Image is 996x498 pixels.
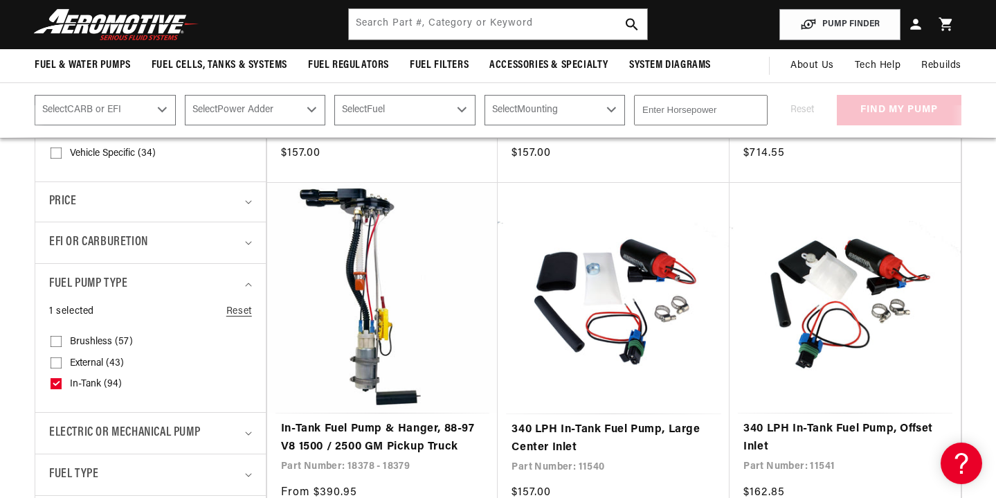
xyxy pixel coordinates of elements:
input: Enter Horsepower [634,95,768,125]
span: Fuel Filters [410,58,469,73]
a: Reset [226,304,252,319]
summary: Electric or Mechanical Pump (0 selected) [49,413,252,454]
summary: Fuel & Water Pumps [24,49,141,82]
span: 1 selected [49,304,94,319]
span: Accessories & Specialty [489,58,608,73]
span: Fuel Pump Type [49,274,127,294]
a: In-Tank Fuel Pump & Hanger, 88-97 V8 1500 / 2500 GM Pickup Truck [281,420,485,456]
select: Power Adder [185,95,326,125]
span: Electric or Mechanical Pump [49,423,200,443]
summary: Price [49,182,252,222]
span: System Diagrams [629,58,711,73]
span: Fuel Regulators [308,58,389,73]
select: Fuel [334,95,476,125]
span: Vehicle Specific (34) [70,148,156,160]
span: Rebuilds [921,58,961,73]
button: search button [617,9,647,39]
span: External (43) [70,357,124,370]
a: 340 LPH In-Tank Fuel Pump, Large Center Inlet [511,421,716,456]
summary: Fuel Cells, Tanks & Systems [141,49,298,82]
a: About Us [780,49,844,82]
span: About Us [790,60,834,71]
span: EFI or Carburetion [49,233,148,253]
summary: Rebuilds [911,49,972,82]
a: 340 LPH In-Tank Fuel Pump, Offset Inlet [743,420,947,456]
summary: Fuel Pump Type (1 selected) [49,264,252,305]
img: Aeromotive [30,8,203,41]
span: Fuel Cells, Tanks & Systems [152,58,287,73]
span: Fuel Type [49,465,98,485]
span: Fuel & Water Pumps [35,58,131,73]
select: Mounting [485,95,626,125]
span: Price [49,193,76,211]
summary: Fuel Type (0 selected) [49,454,252,495]
span: Brushless (57) [70,336,133,348]
button: PUMP FINDER [779,9,900,40]
summary: Accessories & Specialty [479,49,619,82]
summary: Fuel Filters [399,49,479,82]
span: In-Tank (94) [70,378,122,391]
input: Search by Part Number, Category or Keyword [349,9,647,39]
summary: Tech Help [844,49,911,82]
span: Tech Help [855,58,900,73]
summary: System Diagrams [619,49,721,82]
summary: EFI or Carburetion (0 selected) [49,222,252,263]
summary: Fuel Regulators [298,49,399,82]
select: CARB or EFI [35,95,176,125]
